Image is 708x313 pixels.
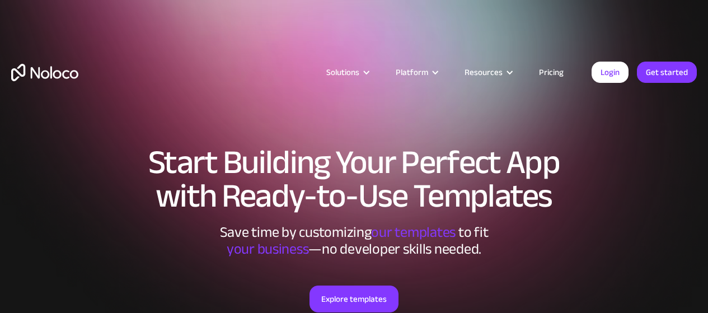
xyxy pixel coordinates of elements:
div: Solutions [312,65,382,80]
div: Platform [382,65,451,80]
div: Solutions [326,65,359,80]
span: our templates [371,218,456,246]
span: your business [227,235,309,263]
a: Explore templates [310,286,398,312]
h1: Start Building Your Perfect App with Ready-to-Use Templates [11,146,697,213]
a: Get started [637,62,697,83]
div: Platform [396,65,428,80]
a: home [11,64,78,81]
a: Login [592,62,629,83]
div: Resources [465,65,503,80]
a: Pricing [525,65,578,80]
div: Save time by customizing to fit ‍ —no developer skills needed. [186,224,522,258]
div: Resources [451,65,525,80]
